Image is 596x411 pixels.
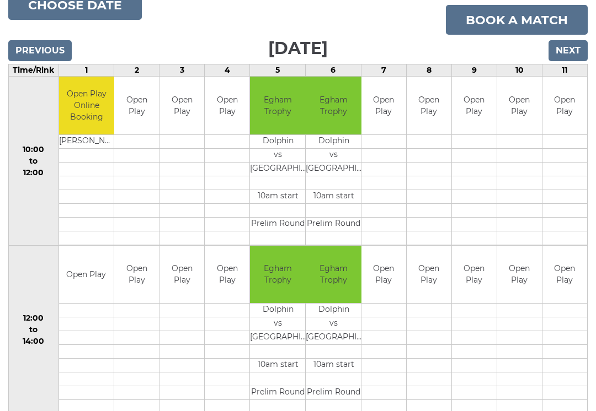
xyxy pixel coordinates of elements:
td: 11 [542,64,587,77]
td: Open Play [205,246,249,304]
td: vs [250,148,306,162]
td: Egham Trophy [250,77,306,134]
td: 10 [497,64,542,77]
td: Open Play [59,246,114,304]
td: Dolphin [250,304,306,317]
td: Egham Trophy [306,77,361,134]
td: 1 [58,64,114,77]
td: [GEOGRAPHIC_DATA] [306,331,361,345]
td: [GEOGRAPHIC_DATA] [250,162,306,176]
td: Open Play [452,246,497,304]
td: [PERSON_NAME] [59,134,115,148]
td: Time/Rink [9,64,59,77]
td: 10am start [306,190,361,203]
a: Book a match [446,5,588,35]
td: Open Play [159,77,204,134]
td: 10am start [250,359,306,372]
td: 9 [451,64,497,77]
td: 5 [250,64,306,77]
td: 10am start [306,359,361,372]
input: Previous [8,40,72,61]
td: 10:00 to 12:00 [9,77,59,246]
td: Prelim Round [306,386,361,400]
td: 4 [205,64,250,77]
td: Prelim Round [250,386,306,400]
td: Open Play [114,77,159,134]
td: Open Play [542,246,587,304]
td: Open Play [361,77,406,134]
td: Open Play [497,246,542,304]
td: 3 [159,64,205,77]
td: [GEOGRAPHIC_DATA] [250,331,306,345]
td: Egham Trophy [250,246,306,304]
td: 6 [306,64,361,77]
td: Dolphin [306,134,361,148]
td: Egham Trophy [306,246,361,304]
td: Open Play [205,77,249,134]
td: vs [306,317,361,331]
td: Open Play [114,246,159,304]
td: vs [250,317,306,331]
td: Open Play [407,77,451,134]
td: Prelim Round [250,217,306,231]
td: Dolphin [306,304,361,317]
td: Open Play [159,246,204,304]
td: Open Play Online Booking [59,77,115,134]
td: 7 [361,64,406,77]
td: Prelim Round [306,217,361,231]
td: 10am start [250,190,306,203]
td: 2 [114,64,159,77]
td: Open Play [542,77,587,134]
td: vs [306,148,361,162]
td: [GEOGRAPHIC_DATA] [306,162,361,176]
td: Dolphin [250,134,306,148]
td: Open Play [497,77,542,134]
td: 8 [406,64,451,77]
td: Open Play [452,77,497,134]
td: Open Play [361,246,406,304]
td: Open Play [407,246,451,304]
input: Next [549,40,588,61]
